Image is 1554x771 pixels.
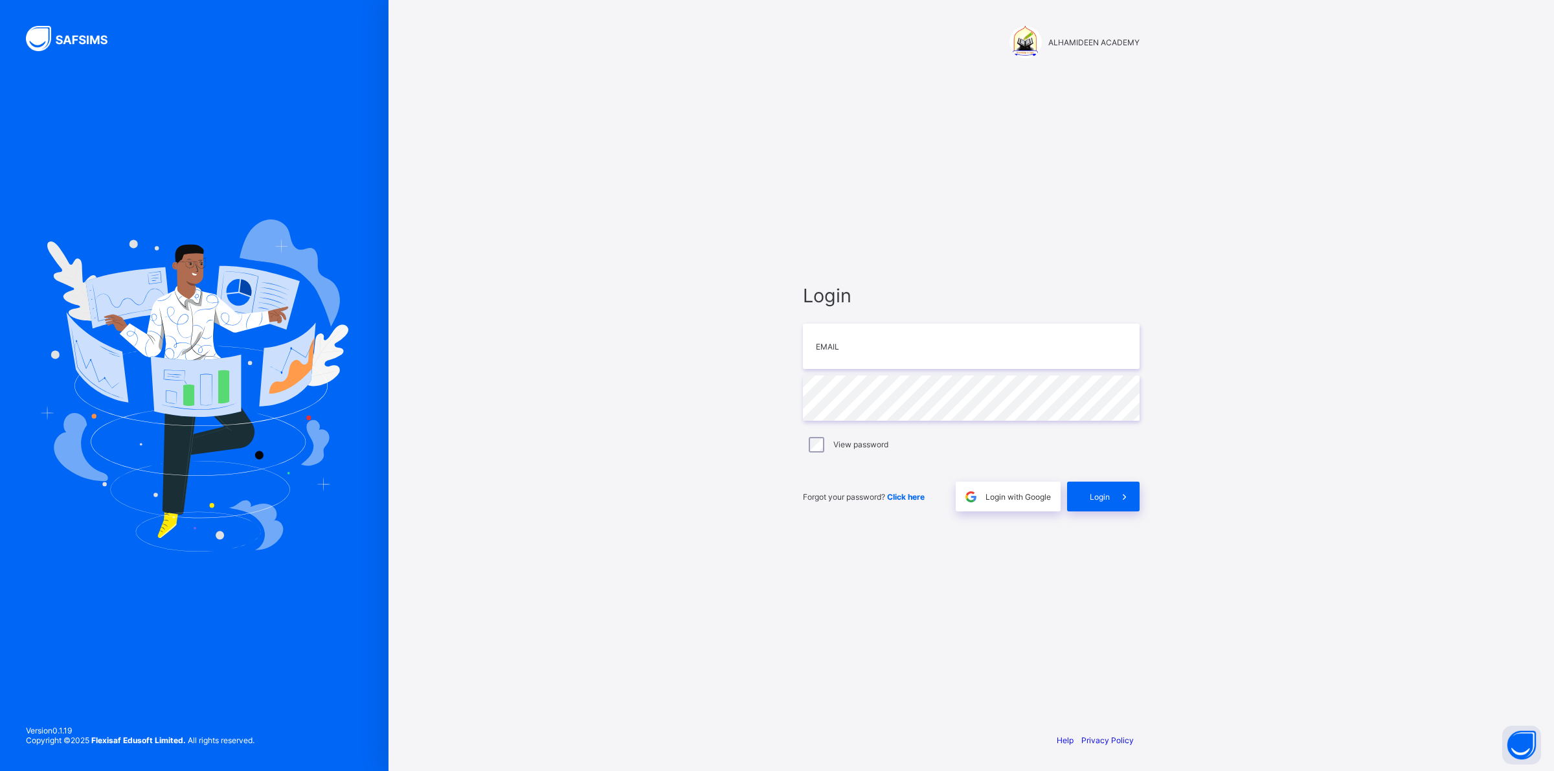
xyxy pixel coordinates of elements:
span: Copyright © 2025 All rights reserved. [26,735,254,745]
img: Hero Image [40,219,348,551]
label: View password [833,440,888,449]
span: Forgot your password? [803,492,925,502]
span: Version 0.1.19 [26,726,254,735]
strong: Flexisaf Edusoft Limited. [91,735,186,745]
span: ALHAMIDEEN ACADEMY [1048,38,1140,47]
a: Privacy Policy [1081,735,1134,745]
a: Click here [887,492,925,502]
a: Help [1057,735,1074,745]
button: Open asap [1502,726,1541,765]
img: SAFSIMS Logo [26,26,123,51]
span: Login with Google [985,492,1051,502]
img: google.396cfc9801f0270233282035f929180a.svg [963,489,978,504]
span: Login [803,284,1140,307]
span: Login [1090,492,1110,502]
